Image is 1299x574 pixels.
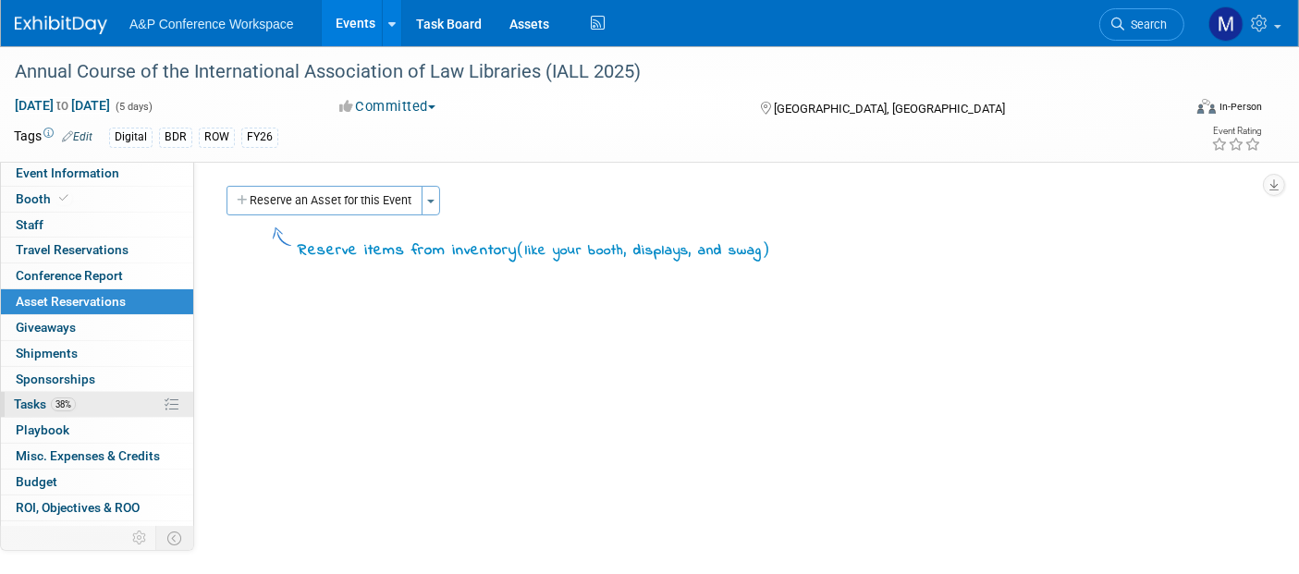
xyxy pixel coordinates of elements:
span: Playbook [16,422,69,437]
a: Attachments4 [1,521,193,546]
a: Edit [62,130,92,143]
a: Sponsorships [1,367,193,392]
span: 38% [51,397,76,411]
div: ROW [199,128,235,147]
img: Format-Inperson.png [1197,99,1216,114]
td: Personalize Event Tab Strip [124,526,156,550]
a: Misc. Expenses & Credits [1,444,193,469]
a: Budget [1,470,193,495]
div: In-Person [1219,100,1262,114]
span: Giveaways [16,320,76,335]
div: Annual Course of the International Association of Law Libraries (IALL 2025) [8,55,1156,89]
span: 4 [94,526,108,540]
span: Search [1124,18,1167,31]
span: Budget [16,474,57,489]
div: BDR [159,128,192,147]
div: FY26 [241,128,278,147]
a: Booth [1,187,193,212]
span: Shipments [16,346,78,360]
a: ROI, Objectives & ROO [1,495,193,520]
a: Event Information [1,161,193,186]
span: Attachments [16,526,108,541]
a: Giveaways [1,315,193,340]
div: Reserve items from inventory [298,238,770,263]
span: A&P Conference Workspace [129,17,294,31]
span: ) [762,239,770,258]
div: Event Rating [1211,127,1261,136]
span: Booth [16,191,72,206]
a: Travel Reservations [1,238,193,263]
button: Reserve an Asset for this Event [227,186,423,215]
span: Tasks [14,397,76,411]
a: Shipments [1,341,193,366]
a: Search [1099,8,1184,41]
span: Conference Report [16,268,123,283]
span: like your booth, displays, and swag [525,240,762,261]
span: Misc. Expenses & Credits [16,448,160,463]
img: ExhibitDay [15,16,107,34]
span: ( [517,239,525,258]
a: Asset Reservations [1,289,193,314]
span: [DATE] [DATE] [14,97,111,114]
a: Tasks38% [1,392,193,417]
td: Toggle Event Tabs [156,526,194,550]
span: Asset Reservations [16,294,126,309]
a: Conference Report [1,263,193,288]
i: Booth reservation complete [59,193,68,203]
img: Michelle Kelly [1208,6,1244,42]
span: Staff [16,217,43,232]
span: to [54,98,71,113]
span: Travel Reservations [16,242,129,257]
div: Digital [109,128,153,147]
span: Event Information [16,165,119,180]
a: Staff [1,213,193,238]
div: Event Format [1077,96,1262,124]
span: [GEOGRAPHIC_DATA], [GEOGRAPHIC_DATA] [774,102,1005,116]
span: ROI, Objectives & ROO [16,500,140,515]
span: Sponsorships [16,372,95,386]
span: (5 days) [114,101,153,113]
td: Tags [14,127,92,148]
a: Playbook [1,418,193,443]
button: Committed [333,97,443,116]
